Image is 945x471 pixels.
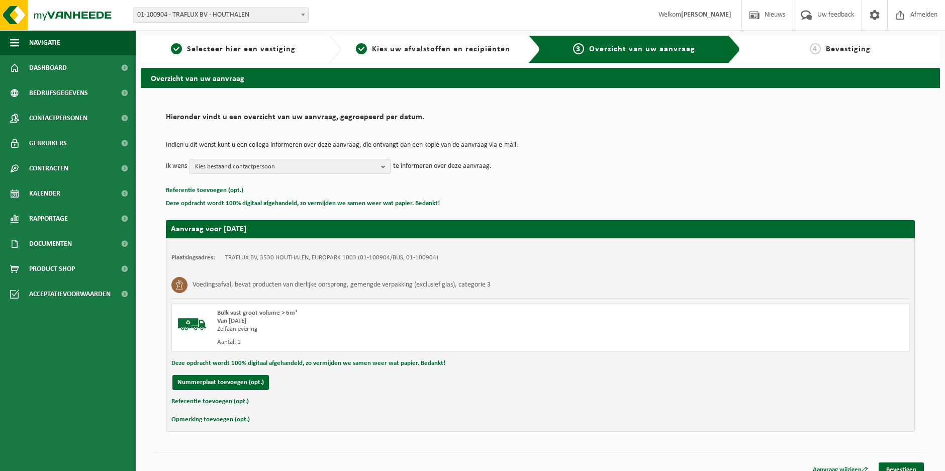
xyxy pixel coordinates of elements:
a: 2Kies uw afvalstoffen en recipiënten [346,43,521,55]
h2: Hieronder vindt u een overzicht van uw aanvraag, gegroepeerd per datum. [166,113,915,127]
span: 01-100904 - TRAFLUX BV - HOUTHALEN [133,8,308,22]
button: Deze opdracht wordt 100% digitaal afgehandeld, zo vermijden we samen weer wat papier. Bedankt! [166,197,440,210]
span: 1 [171,43,182,54]
button: Nummerplaat toevoegen (opt.) [172,375,269,390]
span: Documenten [29,231,72,256]
a: 1Selecteer hier een vestiging [146,43,321,55]
div: Aantal: 1 [217,338,581,346]
span: Rapportage [29,206,68,231]
div: Zelfaanlevering [217,325,581,333]
span: 3 [573,43,584,54]
button: Referentie toevoegen (opt.) [166,184,243,197]
span: Contactpersonen [29,106,87,131]
span: Contracten [29,156,68,181]
span: Kalender [29,181,60,206]
span: Gebruikers [29,131,67,156]
button: Referentie toevoegen (opt.) [171,395,249,408]
button: Deze opdracht wordt 100% digitaal afgehandeld, zo vermijden we samen weer wat papier. Bedankt! [171,357,445,370]
p: Indien u dit wenst kunt u een collega informeren over deze aanvraag, die ontvangt dan een kopie v... [166,142,915,149]
h3: Voedingsafval, bevat producten van dierlijke oorsprong, gemengde verpakking (exclusief glas), cat... [193,277,491,293]
span: Dashboard [29,55,67,80]
button: Kies bestaand contactpersoon [190,159,391,174]
h2: Overzicht van uw aanvraag [141,68,940,87]
span: Kies bestaand contactpersoon [195,159,377,174]
td: TRAFLUX BV, 3530 HOUTHALEN, EUROPARK 1003 (01-100904/BUS, 01-100904) [225,254,438,262]
span: Kies uw afvalstoffen en recipiënten [372,45,510,53]
span: Selecteer hier een vestiging [187,45,296,53]
span: Bevestiging [826,45,871,53]
strong: Van [DATE] [217,318,246,324]
span: 4 [810,43,821,54]
button: Opmerking toevoegen (opt.) [171,413,250,426]
p: Ik wens [166,159,187,174]
strong: [PERSON_NAME] [681,11,731,19]
span: Navigatie [29,30,60,55]
span: Acceptatievoorwaarden [29,281,111,307]
span: 2 [356,43,367,54]
strong: Plaatsingsadres: [171,254,215,261]
p: te informeren over deze aanvraag. [393,159,492,174]
span: Overzicht van uw aanvraag [589,45,695,53]
span: 01-100904 - TRAFLUX BV - HOUTHALEN [133,8,309,23]
img: BL-SO-LV.png [177,309,207,339]
span: Product Shop [29,256,75,281]
span: Bulk vast groot volume > 6m³ [217,310,297,316]
span: Bedrijfsgegevens [29,80,88,106]
strong: Aanvraag voor [DATE] [171,225,246,233]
